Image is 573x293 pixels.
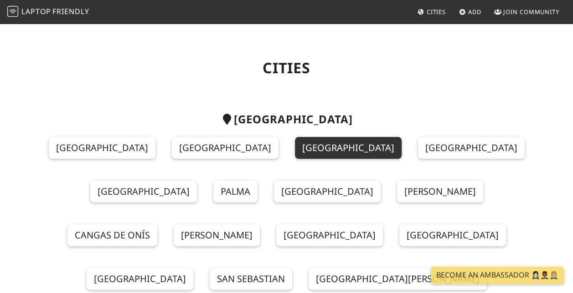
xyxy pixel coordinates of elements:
a: [GEOGRAPHIC_DATA] [418,137,525,159]
span: Add [468,8,481,16]
a: [GEOGRAPHIC_DATA] [399,224,506,246]
a: Palma [213,181,258,202]
a: [GEOGRAPHIC_DATA] [274,181,381,202]
a: Cangas de Onís [67,224,157,246]
a: [GEOGRAPHIC_DATA] [87,268,193,290]
a: [GEOGRAPHIC_DATA] [276,224,383,246]
a: LaptopFriendly LaptopFriendly [7,4,89,20]
span: Laptop [21,6,51,16]
span: Join Community [503,8,559,16]
a: [GEOGRAPHIC_DATA] [90,181,197,202]
a: Cities [414,4,449,20]
a: [GEOGRAPHIC_DATA] [49,137,155,159]
a: [PERSON_NAME] [174,224,260,246]
a: Become an Ambassador 🤵🏻‍♀️🤵🏾‍♂️🤵🏼‍♀️ [431,267,564,284]
span: Friendly [52,6,89,16]
a: [GEOGRAPHIC_DATA] [172,137,279,159]
a: Add [455,4,485,20]
a: Join Community [490,4,563,20]
h1: Cities [32,59,541,76]
span: Cities [427,8,446,16]
h2: [GEOGRAPHIC_DATA] [32,113,541,126]
a: San Sebastian [210,268,292,290]
a: [GEOGRAPHIC_DATA][PERSON_NAME] [309,268,487,290]
img: LaptopFriendly [7,6,18,17]
a: [GEOGRAPHIC_DATA] [295,137,402,159]
a: [PERSON_NAME] [397,181,483,202]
